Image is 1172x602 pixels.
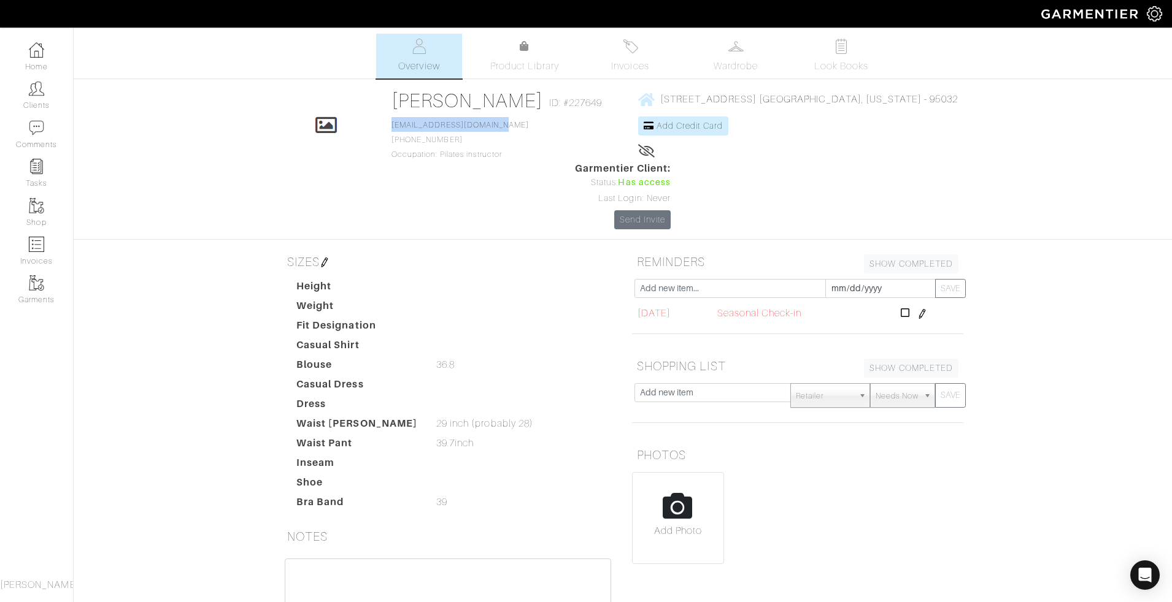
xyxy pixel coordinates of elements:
[287,495,427,514] dt: Bra Band
[587,34,673,78] a: Invoices
[632,354,963,378] h5: SHOPPING LIST
[436,436,474,451] span: 39.7inch
[391,121,529,159] span: [PHONE_NUMBER] Occupation: Pilates instructor
[391,121,529,129] a: [EMAIL_ADDRESS][DOMAIN_NAME]
[398,59,439,74] span: Overview
[657,121,723,131] span: Add Credit Card
[917,309,927,319] img: pen-cf24a1663064a2ec1b9c1bd2387e9de7a2fa800b781884d57f21acf72779bad2.png
[376,34,462,78] a: Overview
[638,116,728,135] a: Add Credit Card
[287,299,427,318] dt: Weight
[287,338,427,357] dt: Casual Shirt
[436,416,533,431] span: 29 inch (probably 28)
[29,120,44,135] img: comment-icon-a0a6a9ef722e966f86d9cbdc48e553b5cf19dbc54f86b18d962a5391bc8f6eb6.png
[29,198,44,213] img: garments-icon-b7da505a4dc4fd61783c78ac3ca0ef83fa9d6f193b1c9dc38574b1d14d53ca28.png
[796,384,854,408] span: Retailer
[549,96,603,110] span: ID: #227649
[618,176,671,189] span: Has access
[287,279,427,299] dt: Height
[287,318,427,338] dt: Fit Designation
[1035,3,1147,25] img: garmentier-logo-header-white-b43fb05a5012e4ada735d5af1a66efaba907eab6374d6393d1fbf88cb4ef424d.png
[29,42,44,58] img: dashboard-icon-dbcd8f5a0b271acd01030246c82b418ddd0df26cd7fceb0bd07c9910d44c42f6.png
[611,59,649,74] span: Invoices
[287,436,427,455] dt: Waist Pant
[490,59,560,74] span: Product Library
[634,279,826,298] input: Add new item...
[1147,6,1162,21] img: gear-icon-white-bd11855cb880d31180b6d7d6211b90ccbf57a29d726f0c71d8c61bd08dd39cc2.png
[876,384,919,408] span: Needs Now
[287,357,427,377] dt: Blouse
[614,210,671,229] a: Send Invite
[714,59,758,74] span: Wardrobe
[287,475,427,495] dt: Shoe
[632,443,963,467] h5: PHOTOS
[287,416,427,436] dt: Waist [PERSON_NAME]
[623,39,638,54] img: orders-27d20c2124de7fd6de4e0e44c1d41de31381a507db9b33961299e4e07d508b8c.svg
[935,279,966,298] button: SAVE
[29,237,44,252] img: orders-icon-0abe47150d42831381b5fb84f609e132dff9fe21cb692f30cb5eec754e2cba89.png
[632,250,963,274] h5: REMINDERS
[412,39,427,54] img: basicinfo-40fd8af6dae0f16599ec9e87c0ef1c0a1fdea2edbe929e3d69a839185d80c458.svg
[1130,560,1160,590] div: Open Intercom Messenger
[634,383,791,402] input: Add new item
[436,357,455,372] span: 36.8
[575,161,671,176] span: Garmentier Client:
[482,39,568,74] a: Product Library
[798,34,884,78] a: Look Books
[287,455,427,475] dt: Inseam
[864,359,958,378] a: SHOW COMPLETED
[282,524,614,549] h5: NOTES
[575,176,671,189] div: Status:
[660,94,958,105] span: [STREET_ADDRESS] [GEOGRAPHIC_DATA], [US_STATE] - 95032
[935,383,966,408] button: SAVE
[693,34,779,78] a: Wardrobe
[814,59,869,74] span: Look Books
[320,257,330,267] img: pen-cf24a1663064a2ec1b9c1bd2387e9de7a2fa800b781884d57f21acf72779bad2.png
[391,90,543,112] a: [PERSON_NAME]
[29,159,44,174] img: reminder-icon-8004d30b9f0a5d33ae49ab947aed9ed385cf756f9e5892f1edd6e32f2345188e.png
[834,39,849,54] img: todo-9ac3debb85659649dc8f770b8b6100bb5dab4b48dedcbae339e5042a72dfd3cc.svg
[282,250,614,274] h5: SIZES
[638,306,671,321] span: [DATE]
[575,192,671,205] div: Last Login: Never
[287,397,427,416] dt: Dress
[29,275,44,291] img: garments-icon-b7da505a4dc4fd61783c78ac3ca0ef83fa9d6f193b1c9dc38574b1d14d53ca28.png
[717,306,802,321] span: Seasonal Check-in
[638,91,958,107] a: [STREET_ADDRESS] [GEOGRAPHIC_DATA], [US_STATE] - 95032
[728,39,744,54] img: wardrobe-487a4870c1b7c33e795ec22d11cfc2ed9d08956e64fb3008fe2437562e282088.svg
[436,495,447,509] span: 39
[287,377,427,397] dt: Casual Dress
[864,254,958,273] a: SHOW COMPLETED
[29,81,44,96] img: clients-icon-6bae9207a08558b7cb47a8932f037763ab4055f8c8b6bfacd5dc20c3e0201464.png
